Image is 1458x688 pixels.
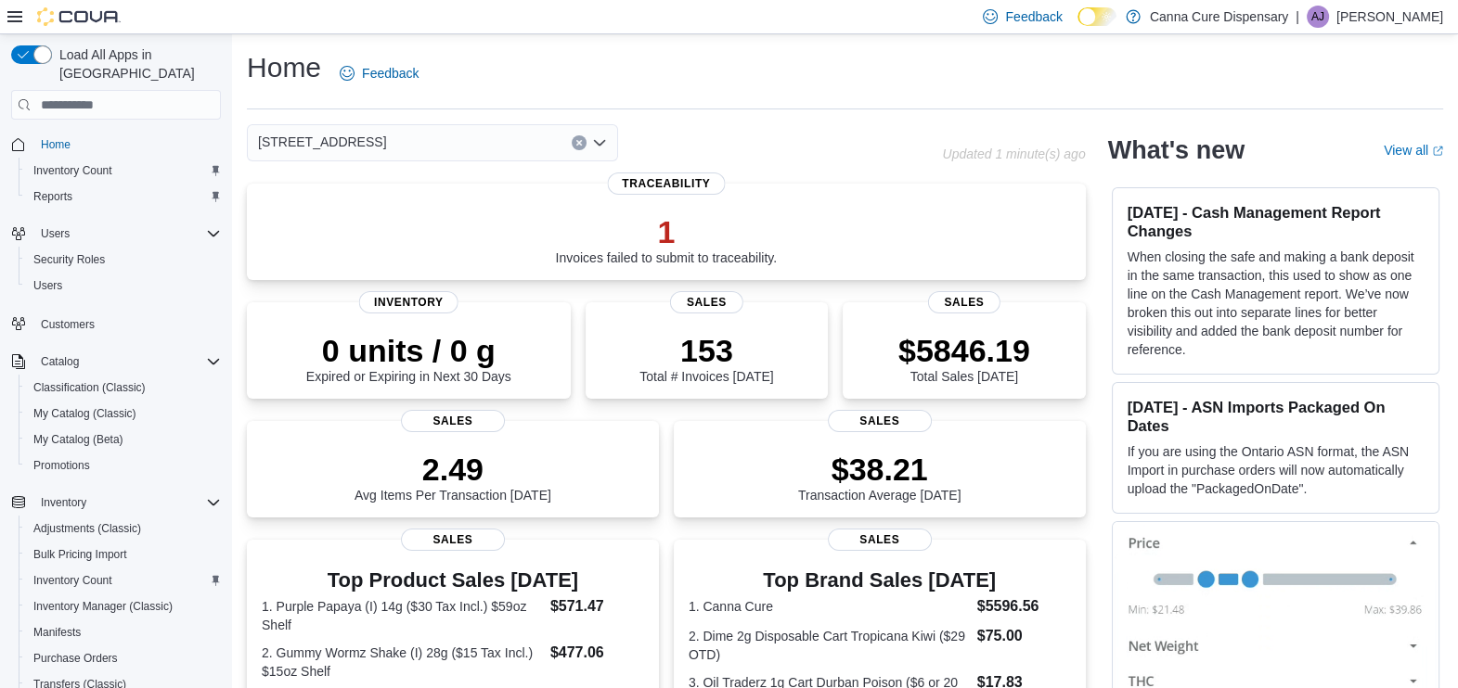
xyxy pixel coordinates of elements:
[550,642,644,664] dd: $477.06
[1005,7,1062,26] span: Feedback
[26,274,221,297] span: Users
[33,491,221,514] span: Inventory
[33,521,141,536] span: Adjustments (Classic)
[306,332,511,384] div: Expired or Expiring in Next 30 Days
[4,349,228,375] button: Catalog
[689,569,1071,592] h3: Top Brand Sales [DATE]
[33,278,62,293] span: Users
[33,134,78,156] a: Home
[550,595,644,618] dd: $571.47
[1432,146,1443,157] svg: External link
[26,159,221,182] span: Inventory Count
[828,410,932,432] span: Sales
[1128,398,1424,435] h3: [DATE] - ASN Imports Packaged On Dates
[19,567,228,593] button: Inventory Count
[33,252,105,267] span: Security Roles
[33,432,123,447] span: My Catalog (Beta)
[262,597,543,634] dt: 1. Purple Papaya (I) 14g ($30 Tax Incl.) $59oz Shelf
[26,376,153,399] a: Classification (Classic)
[4,221,228,247] button: Users
[26,185,80,208] a: Reports
[26,595,180,618] a: Inventory Manager (Classic)
[41,354,79,369] span: Catalog
[26,428,131,451] a: My Catalog (Beta)
[26,402,144,425] a: My Catalog (Classic)
[1384,143,1443,158] a: View allExternal link
[33,599,173,614] span: Inventory Manager (Classic)
[26,569,221,592] span: Inventory Count
[19,427,228,452] button: My Catalog (Beta)
[26,185,221,208] span: Reports
[33,163,112,178] span: Inventory Count
[33,625,81,640] span: Manifests
[33,313,102,336] a: Customers
[19,645,228,671] button: Purchase Orders
[33,350,86,373] button: Catalog
[639,332,773,369] p: 153
[977,625,1071,647] dd: $75.00
[41,317,95,332] span: Customers
[19,452,228,478] button: Promotions
[19,184,228,210] button: Reports
[4,310,228,337] button: Customers
[41,226,70,241] span: Users
[798,451,961,503] div: Transaction Average [DATE]
[592,135,607,150] button: Open list of options
[19,247,228,273] button: Security Roles
[26,517,221,540] span: Adjustments (Classic)
[1077,26,1078,27] span: Dark Mode
[19,516,228,541] button: Adjustments (Classic)
[355,451,551,488] p: 2.49
[26,402,221,425] span: My Catalog (Classic)
[26,248,112,271] a: Security Roles
[19,593,228,619] button: Inventory Manager (Classic)
[33,458,90,473] span: Promotions
[1296,6,1299,28] p: |
[26,454,221,477] span: Promotions
[19,375,228,401] button: Classification (Classic)
[689,597,970,616] dt: 1. Canna Cure
[26,248,221,271] span: Security Roles
[33,547,127,562] span: Bulk Pricing Import
[1128,203,1424,240] h3: [DATE] - Cash Management Report Changes
[262,569,644,592] h3: Top Product Sales [DATE]
[355,451,551,503] div: Avg Items Per Transaction [DATE]
[26,543,135,566] a: Bulk Pricing Import
[26,621,221,643] span: Manifests
[26,376,221,399] span: Classification (Classic)
[19,273,228,299] button: Users
[928,291,1000,313] span: Sales
[1128,248,1424,359] p: When closing the safe and making a bank deposit in the same transaction, this used to show as one...
[898,332,1030,384] div: Total Sales [DATE]
[4,490,228,516] button: Inventory
[33,350,221,373] span: Catalog
[26,595,221,618] span: Inventory Manager (Classic)
[26,569,120,592] a: Inventory Count
[33,133,221,156] span: Home
[898,332,1030,369] p: $5846.19
[33,312,221,335] span: Customers
[37,7,121,26] img: Cova
[26,621,88,643] a: Manifests
[332,55,426,92] a: Feedback
[362,64,419,83] span: Feedback
[1108,135,1245,165] h2: What's new
[1077,7,1116,27] input: Dark Mode
[19,541,228,567] button: Bulk Pricing Import
[26,647,221,669] span: Purchase Orders
[401,410,505,432] span: Sales
[41,137,71,152] span: Home
[41,495,86,510] span: Inventory
[26,543,221,566] span: Bulk Pricing Import
[19,158,228,184] button: Inventory Count
[670,291,742,313] span: Sales
[26,159,120,182] a: Inventory Count
[359,291,458,313] span: Inventory
[4,131,228,158] button: Home
[689,627,970,664] dt: 2. Dime 2g Disposable Cart Tropicana Kiwi ($29 OTD)
[572,135,587,150] button: Clear input
[33,651,118,666] span: Purchase Orders
[26,517,148,540] a: Adjustments (Classic)
[26,274,70,297] a: Users
[247,49,321,86] h1: Home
